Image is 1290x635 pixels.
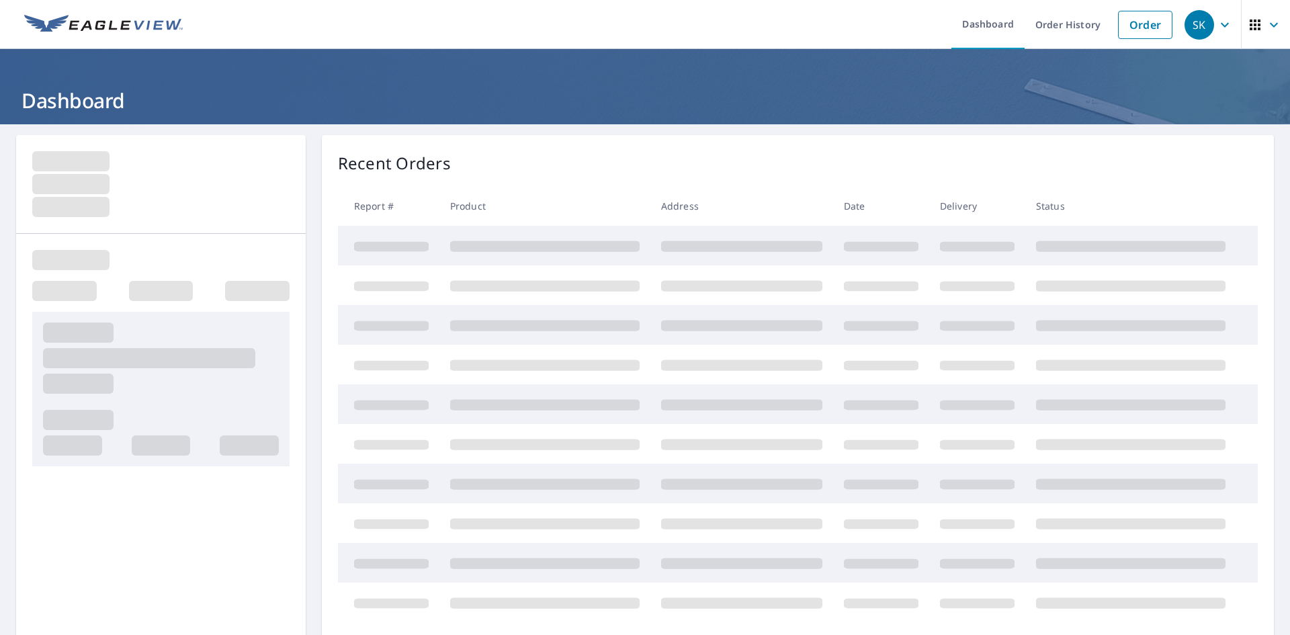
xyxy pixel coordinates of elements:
th: Product [439,186,650,226]
h1: Dashboard [16,87,1274,114]
p: Recent Orders [338,151,451,175]
a: Order [1118,11,1172,39]
th: Delivery [929,186,1025,226]
th: Status [1025,186,1236,226]
div: SK [1185,10,1214,40]
img: EV Logo [24,15,183,35]
th: Address [650,186,833,226]
th: Report # [338,186,439,226]
th: Date [833,186,929,226]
